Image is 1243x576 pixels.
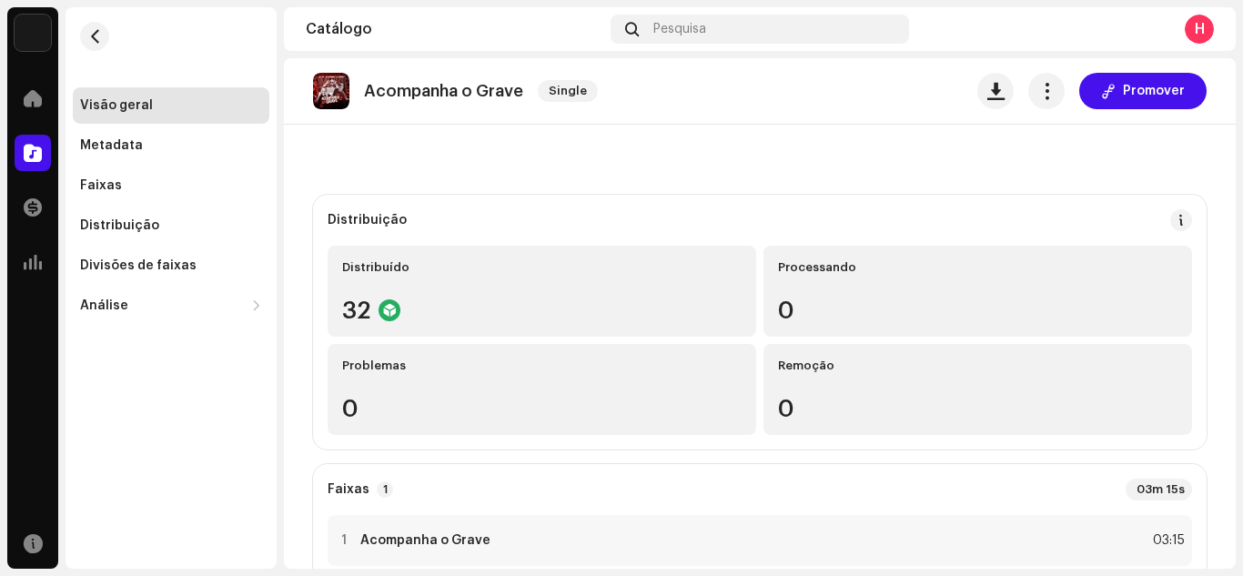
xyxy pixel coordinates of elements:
button: Promover [1079,73,1207,109]
span: Single [538,80,598,102]
div: Divisões de faixas [80,258,197,273]
div: H [1185,15,1214,44]
p-badge: 1 [377,481,393,498]
re-m-nav-item: Faixas [73,167,269,204]
div: Metadata [80,138,143,153]
div: Distribuição [328,213,407,227]
div: 03:15 [1145,530,1185,551]
strong: Faixas [328,482,369,497]
div: Problemas [342,359,742,373]
div: Distribuição [80,218,159,233]
span: Promover [1123,73,1185,109]
div: Remoção [778,359,1177,373]
div: Distribuído [342,260,742,275]
div: Faixas [80,178,122,193]
re-m-nav-item: Metadata [73,127,269,164]
strong: Acompanha o Grave [360,533,490,548]
div: Visão geral [80,98,153,113]
div: Processando [778,260,1177,275]
div: Análise [80,298,128,313]
re-m-nav-item: Distribuição [73,207,269,244]
img: c86870aa-2232-4ba3-9b41-08f587110171 [15,15,51,51]
div: 03m 15s [1126,479,1192,500]
div: Catálogo [306,22,603,36]
img: 693ab792-a805-4f7d-8ccc-40ade8ad25b2 [313,73,349,109]
re-m-nav-item: Divisões de faixas [73,248,269,284]
re-m-nav-dropdown: Análise [73,288,269,324]
span: Pesquisa [653,22,706,36]
re-m-nav-item: Visão geral [73,87,269,124]
p: Acompanha o Grave [364,82,523,101]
